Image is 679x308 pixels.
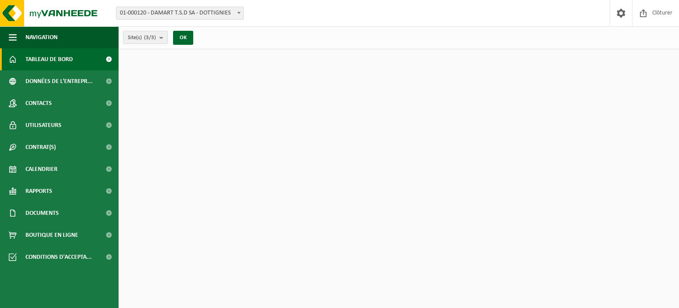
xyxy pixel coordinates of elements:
span: Rapports [25,180,52,202]
span: Calendrier [25,158,58,180]
span: Données de l'entrepr... [25,70,93,92]
button: Site(s)(3/3) [123,31,168,44]
span: Contrat(s) [25,136,56,158]
button: OK [173,31,193,45]
span: Utilisateurs [25,114,61,136]
span: 01-000120 - DAMART T.S.D SA - DOTTIGNIES [116,7,243,19]
span: Site(s) [128,31,156,44]
span: Documents [25,202,59,224]
span: Contacts [25,92,52,114]
span: Boutique en ligne [25,224,78,246]
span: Conditions d'accepta... [25,246,92,268]
count: (3/3) [144,35,156,40]
span: 01-000120 - DAMART T.S.D SA - DOTTIGNIES [116,7,244,20]
span: Navigation [25,26,58,48]
span: Tableau de bord [25,48,73,70]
